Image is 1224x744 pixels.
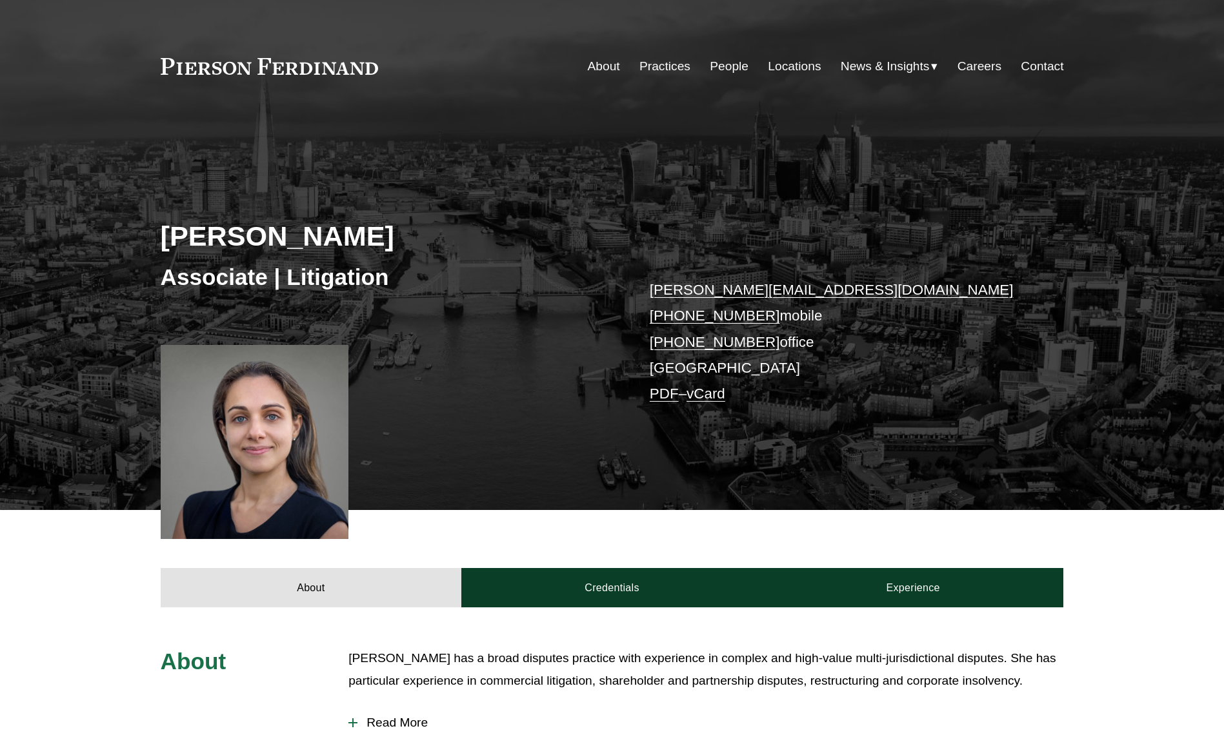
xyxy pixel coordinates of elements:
a: [PHONE_NUMBER] [650,334,780,350]
button: Read More [348,706,1063,739]
a: Locations [768,54,821,79]
a: Credentials [461,568,763,607]
a: [PHONE_NUMBER] [650,308,780,324]
a: vCard [687,386,725,402]
a: About [161,568,462,607]
a: PDF [650,386,679,402]
h3: Associate | Litigation [161,263,612,291]
span: About [161,649,226,674]
a: folder dropdown [841,54,938,79]
p: [PERSON_NAME] has a broad disputes practice with experience in complex and high-value multi-juris... [348,647,1063,692]
span: Read More [357,716,1063,730]
span: News & Insights [841,55,930,78]
a: Practices [639,54,690,79]
p: mobile office [GEOGRAPHIC_DATA] – [650,277,1026,407]
a: About [588,54,620,79]
a: Careers [958,54,1001,79]
h2: [PERSON_NAME] [161,219,612,253]
a: Experience [763,568,1064,607]
a: People [710,54,748,79]
a: Contact [1021,54,1063,79]
a: [PERSON_NAME][EMAIL_ADDRESS][DOMAIN_NAME] [650,282,1014,298]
